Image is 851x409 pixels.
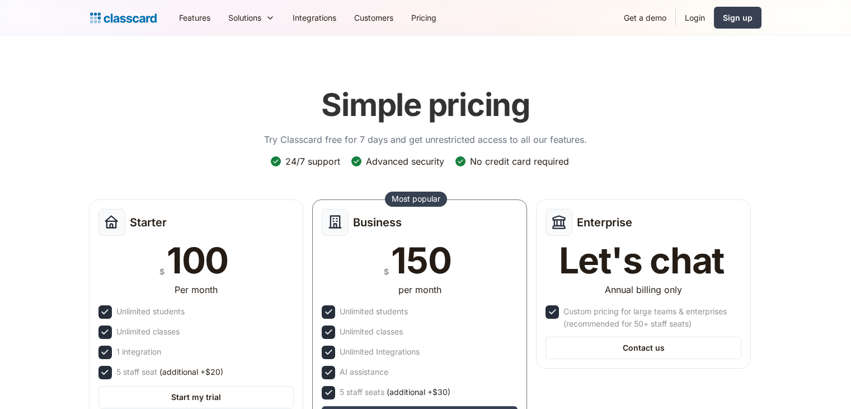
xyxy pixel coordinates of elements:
div: AI assistance [340,366,388,378]
h2: Enterprise [577,216,632,229]
a: Integrations [284,5,345,30]
div: Most popular [392,193,440,204]
span: (additional +$30) [387,386,450,398]
a: home [90,10,157,26]
div: Unlimited classes [340,326,403,338]
span: (additional +$20) [159,366,223,378]
div: Annual billing only [605,283,682,296]
a: Customers [345,5,402,30]
div: $ [159,264,164,278]
div: Let's chat [559,243,725,278]
div: No credit card required [470,155,569,168]
div: 24/7 support [285,155,340,168]
div: Advanced security [366,155,444,168]
p: Try Classcard free for 7 days and get unrestricted access to all our features. [264,133,587,146]
div: per month [398,283,441,296]
div: Unlimited classes [116,326,180,338]
h1: Simple pricing [321,86,530,124]
div: 100 [167,243,228,278]
div: 1 integration [116,346,161,358]
div: $ [384,264,389,278]
div: Custom pricing for large teams & enterprises (recommended for 50+ staff seats) [563,305,739,330]
a: Login [676,5,714,30]
a: Pricing [402,5,445,30]
div: 150 [391,243,451,278]
a: Features [170,5,219,30]
div: Per month [175,283,218,296]
div: Unlimited students [116,305,185,318]
a: Start my trial [98,386,294,408]
div: Unlimited students [340,305,408,318]
a: Get a demo [615,5,675,30]
div: 5 staff seats [340,386,450,398]
a: Sign up [714,7,761,29]
a: Contact us [546,337,741,359]
div: Solutions [219,5,284,30]
div: Unlimited Integrations [340,346,420,358]
div: 5 staff seat [116,366,223,378]
h2: Starter [130,216,167,229]
div: Sign up [723,12,753,24]
div: Solutions [228,12,261,24]
h2: Business [353,216,402,229]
